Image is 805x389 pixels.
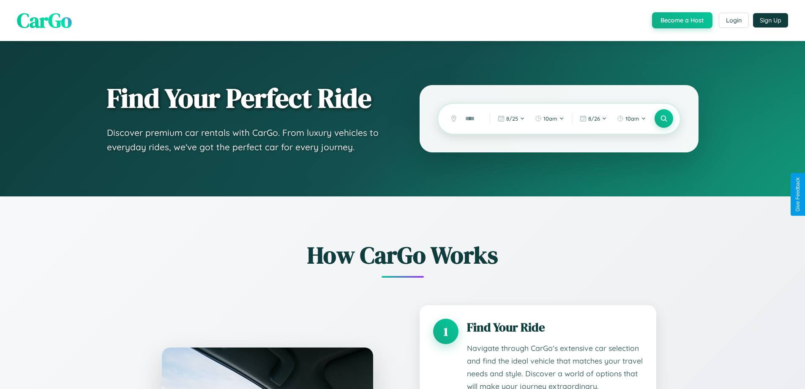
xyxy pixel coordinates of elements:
h3: Find Your Ride [467,319,643,336]
button: Sign Up [753,13,788,28]
span: 10am [543,115,557,122]
button: 8/26 [576,112,611,125]
h1: Find Your Perfect Ride [107,83,386,113]
button: Become a Host [652,12,712,28]
button: 10am [613,112,650,125]
span: 8 / 26 [588,115,600,122]
button: Login [719,13,749,28]
p: Discover premium car rentals with CarGo. From luxury vehicles to everyday rides, we've got the pe... [107,126,386,154]
h2: How CarGo Works [149,239,656,271]
button: 10am [531,112,568,125]
div: 1 [433,319,458,344]
span: 8 / 25 [506,115,518,122]
div: Give Feedback [795,177,801,212]
button: 8/25 [494,112,529,125]
span: CarGo [17,6,72,34]
span: 10am [625,115,639,122]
